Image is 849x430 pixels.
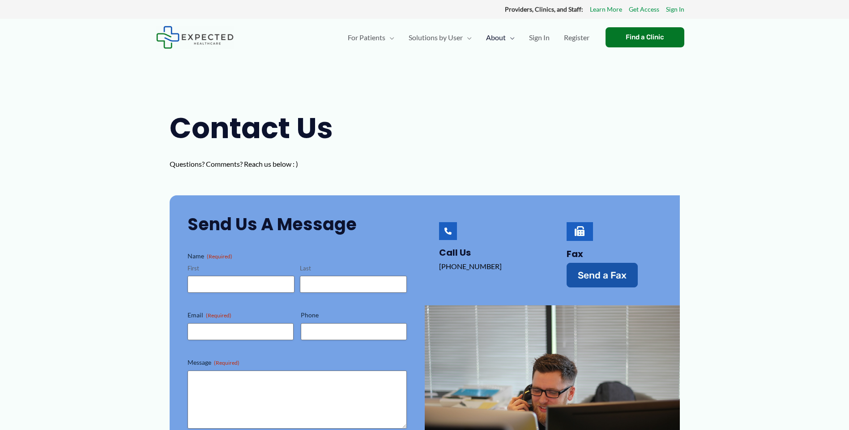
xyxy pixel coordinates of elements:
label: Phone [301,311,407,320]
span: Menu Toggle [506,22,515,53]
span: Solutions by User [409,22,463,53]
nav: Primary Site Navigation [341,22,597,53]
span: Menu Toggle [385,22,394,53]
span: Menu Toggle [463,22,472,53]
span: Register [564,22,589,53]
p: Questions? Comments? Reach us below : ) [170,157,353,171]
a: For PatientsMenu Toggle [341,22,401,53]
span: Send a Fax [578,270,627,280]
span: (Required) [206,312,231,319]
span: For Patients [348,22,385,53]
label: Email [188,311,294,320]
span: (Required) [214,359,239,366]
a: Solutions by UserMenu Toggle [401,22,479,53]
legend: Name [188,252,232,261]
a: Register [557,22,597,53]
a: Find a Clinic [606,27,684,47]
a: Learn More [590,4,622,15]
a: Send a Fax [567,263,638,287]
a: Sign In [522,22,557,53]
p: [PHONE_NUMBER]‬‬ [439,260,534,273]
h1: Contact Us [170,108,353,148]
img: Expected Healthcare Logo - side, dark font, small [156,26,234,49]
strong: Providers, Clinics, and Staff: [505,5,583,13]
h2: Send Us a Message [188,213,407,235]
a: Call Us [439,222,457,240]
span: About [486,22,506,53]
a: AboutMenu Toggle [479,22,522,53]
span: Sign In [529,22,550,53]
label: Last [300,264,407,273]
label: First [188,264,294,273]
span: (Required) [207,253,232,260]
a: Get Access [629,4,659,15]
h4: Fax [567,249,662,259]
a: Sign In [666,4,684,15]
a: Call Us [439,246,471,259]
label: Message [188,358,407,367]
